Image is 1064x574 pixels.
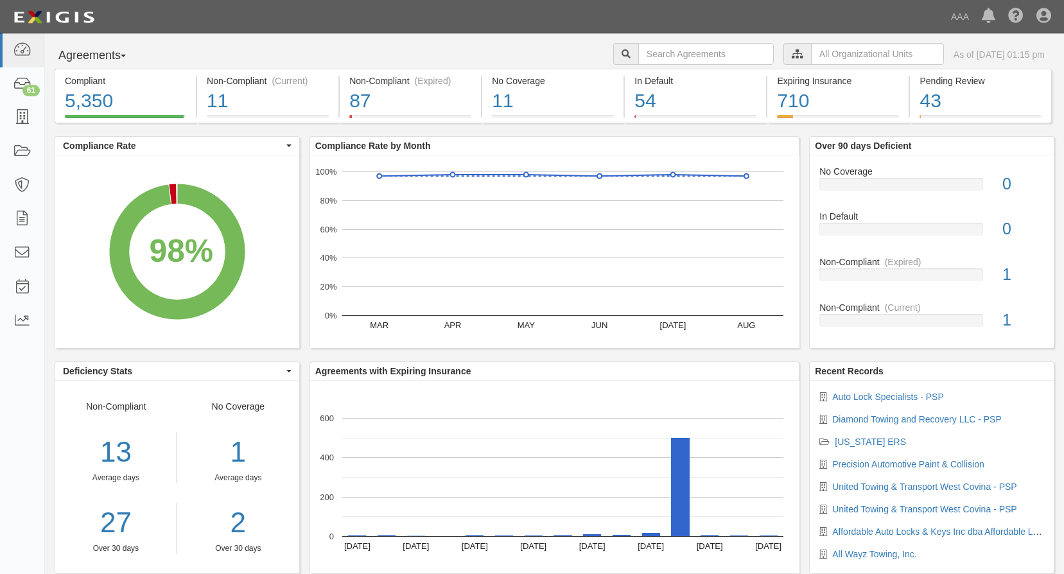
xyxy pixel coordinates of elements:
text: [DATE] [755,541,781,551]
a: Diamond Towing and Recovery LLC - PSP [832,414,1002,424]
div: In Default [634,74,756,87]
div: Compliant [65,74,186,87]
a: All Wayz Towing, Inc. [832,549,917,559]
a: Non-Compliant(Current)1 [819,301,1044,337]
div: (Current) [272,74,308,87]
div: 0 [993,173,1054,196]
a: United Towing & Transport West Covina - PSP [832,504,1016,514]
text: 20% [320,282,336,291]
text: 0% [324,311,336,320]
a: Auto Lock Specialists - PSP [832,392,944,402]
a: Expiring Insurance710 [767,115,909,125]
div: Pending Review [920,74,1041,87]
div: In Default [810,210,1054,223]
button: Compliance Rate [55,137,299,155]
a: United Towing & Transport West Covina - PSP [832,482,1016,492]
div: Non-Compliant (Expired) [349,74,471,87]
button: Deficiency Stats [55,362,299,380]
text: 40% [320,253,336,263]
text: 0 [329,532,334,541]
text: 60% [320,224,336,234]
text: APR [444,320,461,330]
text: [DATE] [403,541,429,551]
div: 11 [207,87,329,115]
input: All Organizational Units [811,43,944,65]
text: 600 [320,413,334,423]
a: [US_STATE] ERS [835,437,906,447]
div: 43 [920,87,1041,115]
div: 61 [22,85,40,96]
b: Recent Records [815,366,884,376]
button: Agreements [55,43,151,69]
text: 200 [320,492,334,501]
b: Agreements with Expiring Insurance [315,366,471,376]
a: Compliant5,350 [55,115,196,125]
div: 1 [993,263,1054,286]
text: JUN [591,320,607,330]
div: (Expired) [415,74,451,87]
div: Over 30 days [187,543,290,554]
div: 1 [993,309,1054,332]
div: Non-Compliant [810,301,1054,314]
b: Compliance Rate by Month [315,141,431,151]
text: 400 [320,453,334,462]
svg: A chart. [55,155,299,348]
div: As of [DATE] 01:15 pm [954,48,1045,61]
div: 54 [634,87,756,115]
a: AAA [945,4,975,30]
div: No Coverage [492,74,614,87]
a: In Default0 [819,210,1044,256]
a: Non-Compliant(Expired)1 [819,256,1044,301]
text: [DATE] [696,541,722,551]
div: Average days [187,473,290,483]
div: Non-Compliant (Current) [207,74,329,87]
a: Precision Automotive Paint & Collision [832,459,984,469]
b: Over 90 days Deficient [815,141,911,151]
div: Over 30 days [55,543,177,554]
text: [DATE] [462,541,488,551]
text: MAR [370,320,388,330]
text: [DATE] [520,541,546,551]
div: 710 [777,87,899,115]
div: Average days [55,473,177,483]
div: (Current) [885,301,921,314]
a: Non-Compliant(Expired)87 [340,115,481,125]
a: 2 [187,503,290,543]
div: 11 [492,87,614,115]
svg: A chart. [310,381,799,573]
i: Help Center - Complianz [1008,9,1024,24]
text: [DATE] [579,541,606,551]
div: (Expired) [885,256,921,268]
div: 13 [55,432,177,473]
text: [DATE] [659,320,686,330]
div: No Coverage [810,165,1054,178]
div: Expiring Insurance [777,74,899,87]
div: 0 [993,218,1054,241]
a: No Coverage11 [482,115,624,125]
div: 98% [150,228,213,274]
svg: A chart. [310,155,799,348]
text: 100% [315,167,337,177]
div: Non-Compliant [810,256,1054,268]
text: 80% [320,196,336,205]
a: 27 [55,503,177,543]
span: Deficiency Stats [63,365,283,378]
div: No Coverage [177,400,299,554]
div: 1 [187,432,290,473]
text: AUG [737,320,755,330]
text: [DATE] [638,541,664,551]
a: In Default54 [625,115,766,125]
a: No Coverage0 [819,165,1044,211]
div: 5,350 [65,87,186,115]
img: logo-5460c22ac91f19d4615b14bd174203de0afe785f0fc80cf4dbbc73dc1793850b.png [10,6,98,29]
input: Search Agreements [638,43,774,65]
a: Non-Compliant(Current)11 [197,115,338,125]
div: 87 [349,87,471,115]
a: Pending Review43 [910,115,1051,125]
text: MAY [517,320,535,330]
